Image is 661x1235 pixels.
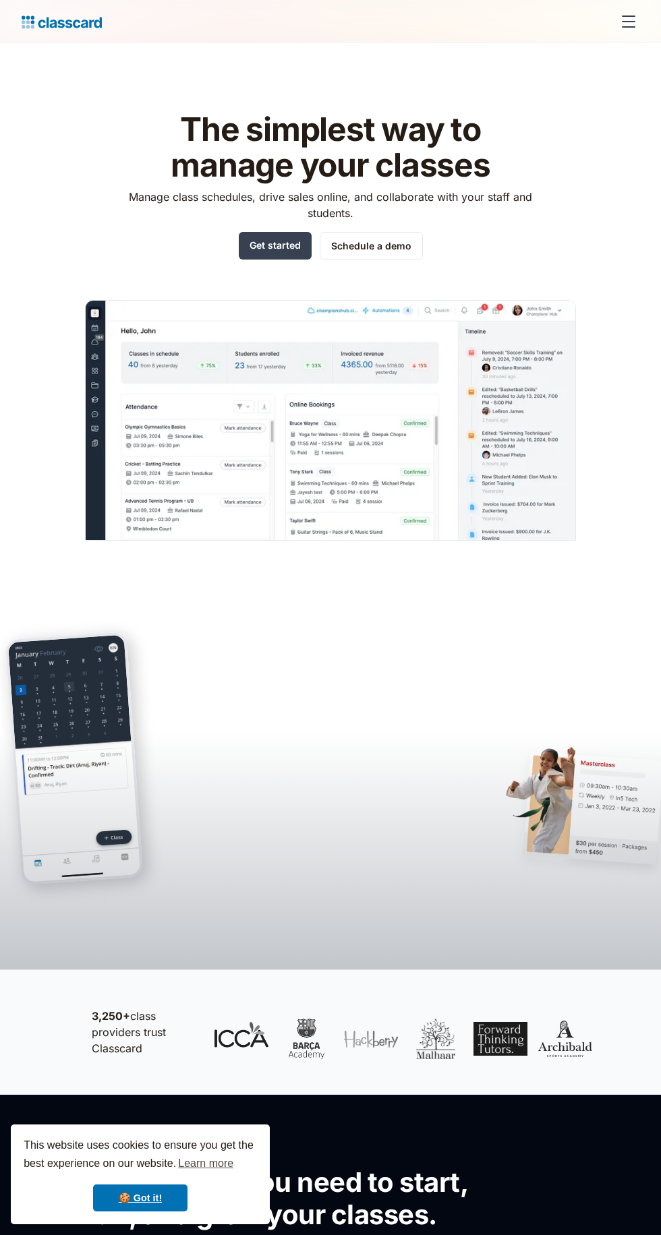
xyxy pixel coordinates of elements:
[239,232,312,260] a: Get started
[612,5,639,38] div: menu
[320,232,423,260] a: Schedule a demo
[22,12,102,31] a: home
[24,1137,257,1174] span: This website uses cookies to ensure you get the best experience on our website.
[117,112,545,183] h1: The simplest way to manage your classes
[85,1166,513,1231] h2: All the tools you need to start, run, and grow your classes.
[92,1008,201,1056] p: class providers trust Classcard
[11,1124,270,1224] div: cookieconsent
[117,189,545,221] p: Manage class schedules, drive sales online, and collaborate with your staff and students.
[93,1184,188,1211] a: dismiss cookie message
[176,1153,235,1174] a: learn more about cookies
[92,1009,130,1023] strong: 3,250+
